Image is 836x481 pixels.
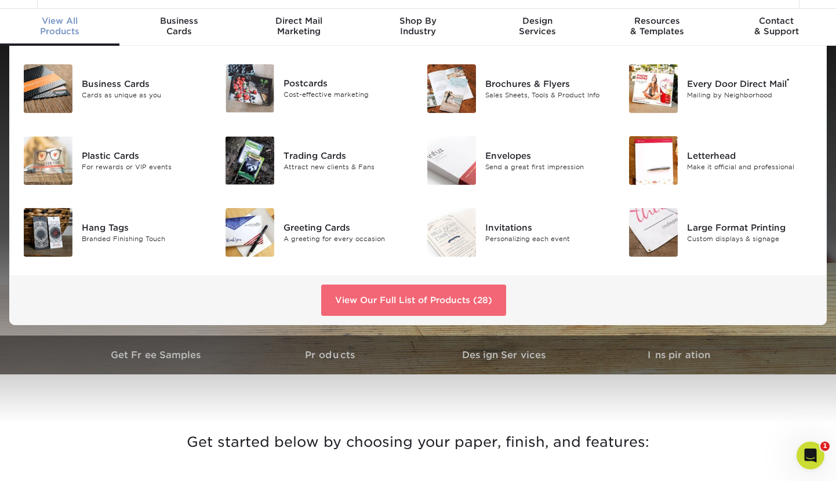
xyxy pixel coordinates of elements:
div: Make it official and professional [687,162,813,172]
div: A greeting for every occasion [283,234,409,244]
div: Industry [358,16,478,37]
sup: ® [787,77,790,85]
img: Greeting Cards [226,208,274,257]
a: Large Format Printing Large Format Printing Custom displays & signage [628,203,813,261]
img: Plastic Cards [24,136,72,185]
a: Trading Cards Trading Cards Attract new clients & Fans [225,132,409,190]
a: Brochures & Flyers Brochures & Flyers Sales Sheets, Tools & Product Info [427,60,611,118]
a: Business Cards Business Cards Cards as unique as you [23,60,208,118]
div: Sales Sheets, Tools & Product Info [485,90,611,100]
img: Invitations [427,208,476,257]
div: Plastic Cards [82,150,208,162]
img: Postcards [226,64,274,112]
span: Contact [717,16,836,26]
span: Shop By [358,16,478,26]
a: Postcards Postcards Cost-effective marketing [225,60,409,117]
div: Custom displays & signage [687,234,813,244]
a: Contact& Support [717,9,836,46]
div: & Support [717,16,836,37]
div: Every Door Direct Mail [687,78,813,90]
img: Brochures & Flyers [427,64,476,113]
a: Hang Tags Hang Tags Branded Finishing Touch [23,203,208,261]
div: Mailing by Neighborhood [687,90,813,100]
a: Letterhead Letterhead Make it official and professional [628,132,813,190]
img: Every Door Direct Mail [629,64,678,113]
a: Every Door Direct Mail Every Door Direct Mail® Mailing by Neighborhood [628,60,813,118]
span: Design [478,16,597,26]
div: Large Format Printing [687,221,813,234]
div: Invitations [485,221,611,234]
div: Attract new clients & Fans [283,162,409,172]
img: Large Format Printing [629,208,678,257]
img: Business Cards [24,64,72,113]
div: Services [478,16,597,37]
div: Marketing [239,16,358,37]
span: Resources [597,16,717,26]
a: Envelopes Envelopes Send a great first impression [427,132,611,190]
a: BusinessCards [119,9,239,46]
a: Shop ByIndustry [358,9,478,46]
div: Send a great first impression [485,162,611,172]
a: Resources& Templates [597,9,717,46]
iframe: Intercom live chat [797,442,824,469]
div: & Templates [597,16,717,37]
div: Greeting Cards [283,221,409,234]
div: Postcards [283,77,409,90]
div: Cards as unique as you [82,90,208,100]
img: Letterhead [629,136,678,185]
div: Cost-effective marketing [283,90,409,100]
div: Business Cards [82,78,208,90]
img: Envelopes [427,136,476,185]
div: Hang Tags [82,221,208,234]
img: Trading Cards [226,136,274,185]
div: Letterhead [687,150,813,162]
div: Personalizing each event [485,234,611,244]
a: Invitations Invitations Personalizing each event [427,203,611,261]
div: Branded Finishing Touch [82,234,208,244]
img: Hang Tags [24,208,72,257]
a: Plastic Cards Plastic Cards For rewards or VIP events [23,132,208,190]
a: Direct MailMarketing [239,9,358,46]
a: View Our Full List of Products (28) [321,285,506,316]
div: Cards [119,16,239,37]
div: Envelopes [485,150,611,162]
div: For rewards or VIP events [82,162,208,172]
a: Greeting Cards Greeting Cards A greeting for every occasion [225,203,409,261]
a: DesignServices [478,9,597,46]
span: Direct Mail [239,16,358,26]
div: Brochures & Flyers [485,78,611,90]
span: Business [119,16,239,26]
span: 1 [820,442,830,451]
div: Trading Cards [283,150,409,162]
h3: Get started below by choosing your paper, finish, and features: [79,416,757,468]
